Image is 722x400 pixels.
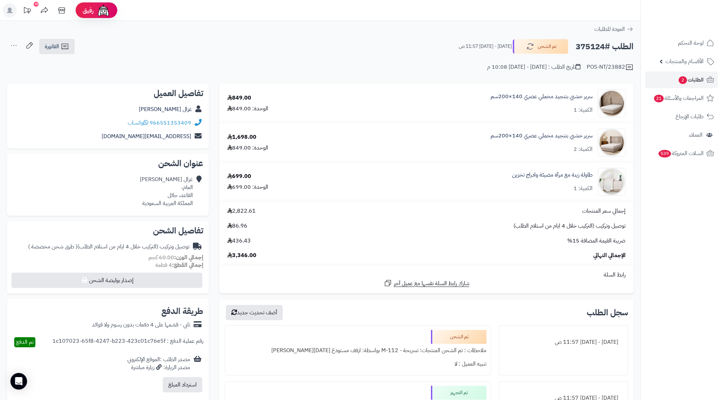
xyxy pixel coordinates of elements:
[12,159,203,168] h2: عنوان الشحن
[491,93,593,101] a: سرير خشبي بتنجيد مخملي عصري 140×200سم
[83,6,94,15] span: رفيق
[227,207,256,215] span: 2,822.61
[226,305,283,320] button: أضف تحديث جديد
[227,105,268,113] div: الوحدة: 849.00
[574,185,593,193] div: الكمية: 1
[150,119,191,127] a: 966551353409
[587,63,634,71] div: POS-NT/23882
[594,25,625,33] span: العودة للطلبات
[654,95,664,102] span: 21
[227,183,268,191] div: الوحدة: 699.00
[653,93,704,103] span: المراجعات والأسئلة
[172,261,203,269] strong: إجمالي القطع:
[222,271,631,279] div: رابط السلة
[598,90,625,117] img: 1756212977-1-90x90.jpg
[102,132,191,141] a: [EMAIL_ADDRESS][DOMAIN_NAME]
[127,356,190,372] div: مصدر الطلب :الموقع الإلكتروني
[659,150,671,158] span: 539
[645,145,718,162] a: السلات المتروكة539
[645,90,718,107] a: المراجعات والأسئلة21
[227,144,268,152] div: الوحدة: 849.00
[174,253,203,262] strong: إجمالي الوزن:
[645,71,718,88] a: الطلبات2
[574,106,593,114] div: الكمية: 1
[34,2,39,7] div: 10
[576,40,634,54] h2: الطلب #375124
[229,344,486,357] div: ملاحظات : تم الشحن المنتجات: تسريحة - M-112 بواسطة: ارفف مستودع [DATE][PERSON_NAME]
[665,57,704,66] span: الأقسام والمنتجات
[12,227,203,235] h2: تفاصيل الشحن
[676,112,704,121] span: طلبات الإرجاع
[12,89,203,97] h2: تفاصيل العميل
[96,3,110,17] img: ai-face.png
[92,321,190,329] div: تابي - قسّمها على 4 دفعات بدون رسوم ولا فوائد
[679,76,687,84] span: 2
[155,261,203,269] small: 4 قطعة
[28,242,77,251] span: ( طرق شحن مخصصة )
[594,25,634,33] a: العودة للطلبات
[227,237,251,245] span: 436.43
[598,168,625,196] img: 1752150373-1-90x90.jpg
[491,132,593,140] a: سرير خشبي بتنجيد مخملي عصري 140×200سم
[163,377,202,392] button: استرداد المبلغ
[127,364,190,372] div: مصدر الزيارة: زيارة مباشرة
[459,43,512,50] small: [DATE] - [DATE] 11:57 ص
[227,222,247,230] span: 86.96
[39,39,75,54] a: الفاتورة
[431,386,486,400] div: تم التجهيز
[431,330,486,344] div: تم الشحن
[503,335,623,349] div: [DATE] - [DATE] 11:57 ص
[148,253,203,262] small: 60.00 كجم
[10,373,27,390] div: Open Intercom Messenger
[140,176,193,207] div: غزال [PERSON_NAME] العام، القاعد، حائل المملكة العربية السعودية
[645,108,718,125] a: طلبات الإرجاع
[18,3,36,19] a: تحديثات المنصة
[227,94,251,102] div: 849.00
[567,237,626,245] span: ضريبة القيمة المضافة 15%
[227,133,256,141] div: 1,698.00
[513,39,568,54] button: تم الشحن
[587,308,628,317] h3: سجل الطلب
[229,357,486,371] div: تنبيه العميل : لا
[161,307,203,315] h2: طريقة الدفع
[487,63,580,71] div: تاريخ الطلب : [DATE] - [DATE] 10:08 م
[394,280,469,288] span: شارك رابط السلة نفسها مع عميل آخر
[593,252,626,259] span: الإجمالي النهائي
[45,42,59,51] span: الفاتورة
[645,127,718,143] a: العملاء
[52,337,203,347] div: رقم عملية الدفع : 1c107023-65f8-4247-b223-423c01c76e5f
[658,148,704,158] span: السلات المتروكة
[689,130,703,140] span: العملاء
[582,207,626,215] span: إجمالي سعر المنتجات
[574,145,593,153] div: الكمية: 2
[139,105,192,113] a: غزال [PERSON_NAME]
[11,273,202,288] button: إصدار بوليصة الشحن
[678,75,704,85] span: الطلبات
[598,129,625,156] img: 1756283922-1-90x90.jpg
[128,119,148,127] a: واتساب
[645,35,718,51] a: لوحة التحكم
[28,243,189,251] div: توصيل وتركيب (التركيب خلال 4 ايام من استلام الطلب)
[384,279,469,288] a: شارك رابط السلة نفسها مع عميل آخر
[513,222,626,230] span: توصيل وتركيب (التركيب خلال 4 ايام من استلام الطلب)
[227,252,256,259] span: 3,346.00
[678,38,704,48] span: لوحة التحكم
[227,172,251,180] div: 699.00
[512,171,593,179] a: طاولة زينة مع مرآة مضيئة وادراج تخزين
[16,338,34,346] span: تم الدفع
